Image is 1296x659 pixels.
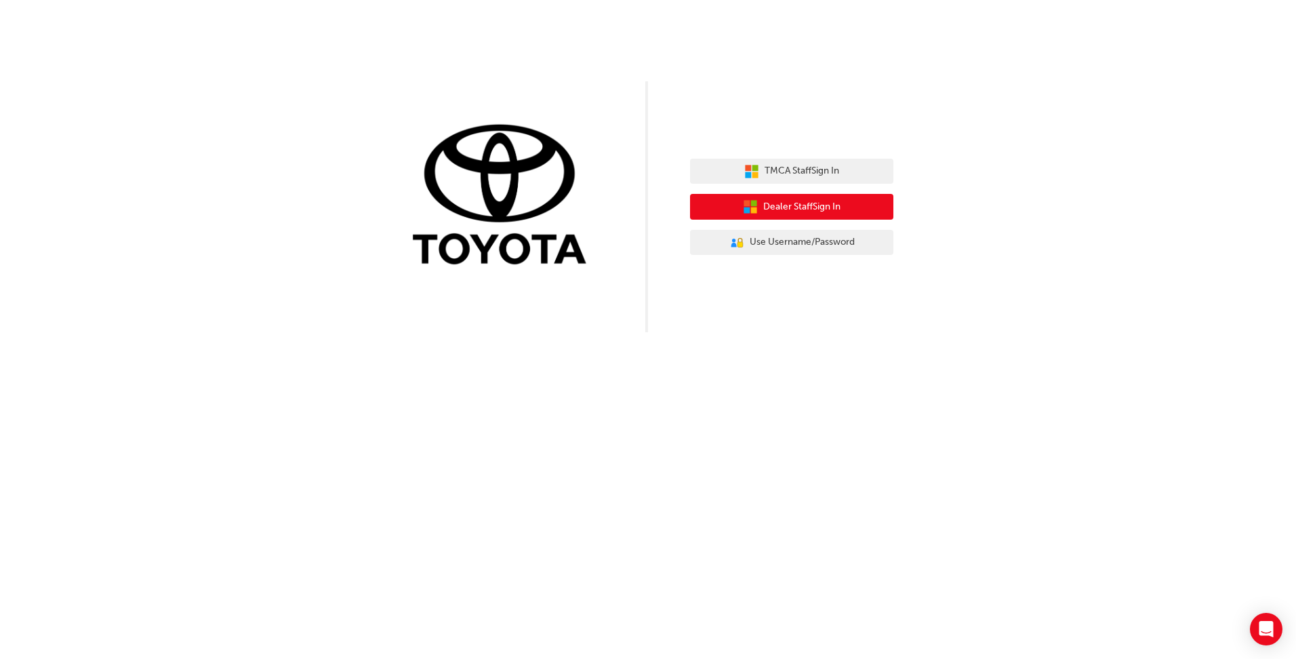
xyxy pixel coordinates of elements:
[750,235,855,250] span: Use Username/Password
[765,163,839,179] span: TMCA Staff Sign In
[690,230,893,256] button: Use Username/Password
[690,194,893,220] button: Dealer StaffSign In
[403,121,606,271] img: Trak
[763,199,841,215] span: Dealer Staff Sign In
[1250,613,1282,645] div: Open Intercom Messenger
[690,159,893,184] button: TMCA StaffSign In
